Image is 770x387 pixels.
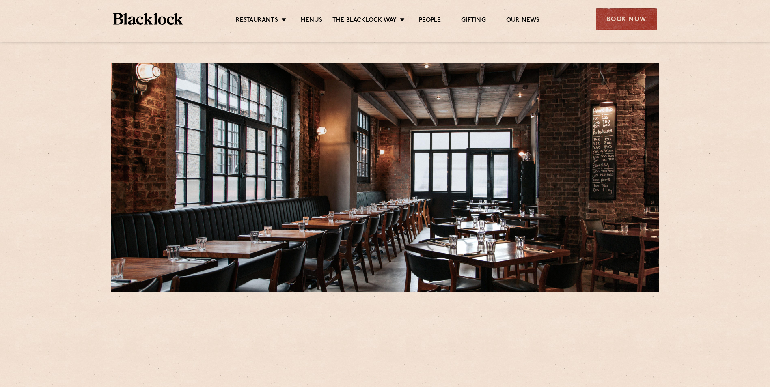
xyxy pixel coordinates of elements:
img: BL_Textured_Logo-footer-cropped.svg [113,13,183,25]
a: Menus [300,17,322,26]
a: Restaurants [236,17,278,26]
div: Book Now [596,8,657,30]
a: Our News [506,17,540,26]
a: The Blacklock Way [332,17,397,26]
a: People [419,17,441,26]
a: Gifting [461,17,485,26]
